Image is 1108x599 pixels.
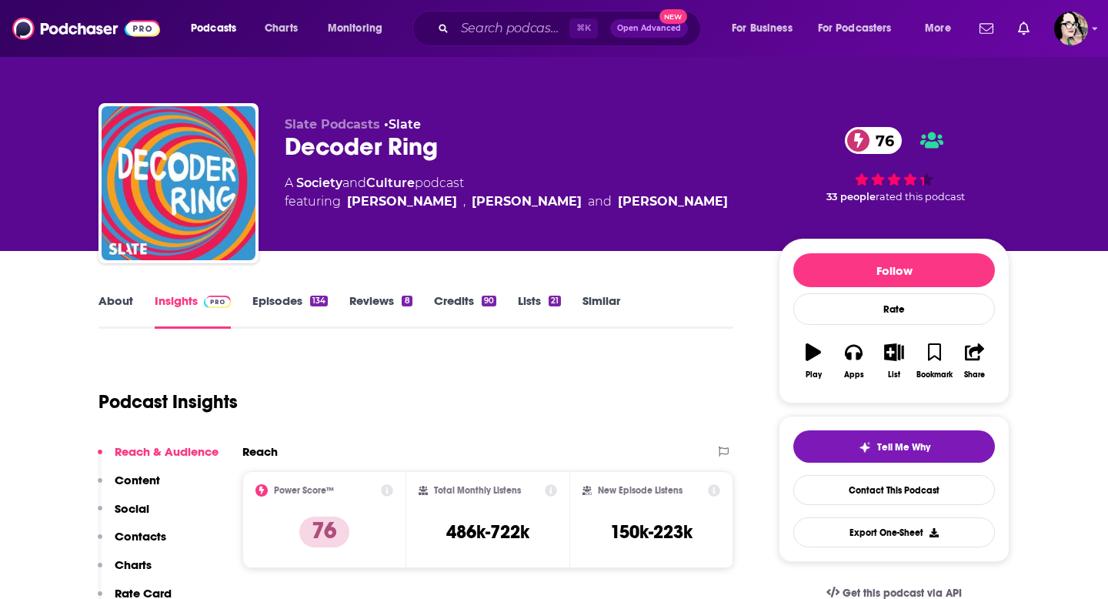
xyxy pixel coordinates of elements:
[455,16,569,41] input: Search podcasts, credits, & more...
[859,441,871,453] img: tell me why sparkle
[659,9,687,24] span: New
[518,293,561,329] a: Lists21
[402,296,412,306] div: 8
[155,293,231,329] a: InsightsPodchaser Pro
[569,18,598,38] span: ⌘ K
[732,18,793,39] span: For Business
[888,370,900,380] div: List
[242,444,278,459] h2: Reach
[98,529,166,557] button: Contacts
[115,557,152,572] p: Charts
[98,501,149,530] button: Social
[384,117,421,132] span: •
[610,520,692,544] h3: 150k-223k
[434,485,521,496] h2: Total Monthly Listens
[446,520,529,544] h3: 486k-722k
[463,192,466,211] span: ,
[808,16,914,41] button: open menu
[115,444,219,459] p: Reach & Audience
[285,192,728,211] span: featuring
[98,473,160,501] button: Content
[793,475,995,505] a: Contact This Podcast
[1054,12,1088,45] img: User Profile
[255,16,307,41] a: Charts
[349,293,412,329] a: Reviews8
[274,485,334,496] h2: Power Score™
[806,370,822,380] div: Play
[296,176,342,190] a: Society
[973,15,1000,42] a: Show notifications dropdown
[874,333,914,389] button: List
[347,192,457,211] a: Willa Paskin
[98,293,133,329] a: About
[793,293,995,325] div: Rate
[779,117,1010,212] div: 76 33 peoplerated this podcast
[265,18,298,39] span: Charts
[598,485,682,496] h2: New Episode Listens
[102,106,255,260] img: Decoder Ring
[964,370,985,380] div: Share
[818,18,892,39] span: For Podcasters
[845,127,902,154] a: 76
[914,16,970,41] button: open menu
[342,176,366,190] span: and
[317,16,402,41] button: open menu
[876,191,965,202] span: rated this podcast
[98,390,238,413] h1: Podcast Insights
[204,296,231,308] img: Podchaser Pro
[98,557,152,586] button: Charts
[1054,12,1088,45] button: Show profile menu
[793,253,995,287] button: Follow
[610,19,688,38] button: Open AdvancedNew
[180,16,256,41] button: open menu
[434,293,496,329] a: Credits90
[860,127,902,154] span: 76
[1012,15,1036,42] a: Show notifications dropdown
[328,18,382,39] span: Monitoring
[115,501,149,516] p: Social
[252,293,328,329] a: Episodes134
[844,370,864,380] div: Apps
[549,296,561,306] div: 21
[472,192,582,211] a: Max Freedman
[285,174,728,211] div: A podcast
[793,333,833,389] button: Play
[98,444,219,473] button: Reach & Audience
[115,473,160,487] p: Content
[299,517,349,547] p: 76
[588,192,612,211] span: and
[427,11,716,46] div: Search podcasts, credits, & more...
[955,333,995,389] button: Share
[115,529,166,544] p: Contacts
[877,441,930,453] span: Tell Me Why
[916,370,953,380] div: Bookmark
[617,25,681,32] span: Open Advanced
[833,333,873,389] button: Apps
[925,18,951,39] span: More
[310,296,328,306] div: 134
[191,18,236,39] span: Podcasts
[914,333,954,389] button: Bookmark
[366,176,415,190] a: Culture
[826,191,876,202] span: 33 people
[793,517,995,547] button: Export One-Sheet
[482,296,496,306] div: 90
[721,16,812,41] button: open menu
[12,14,160,43] img: Podchaser - Follow, Share and Rate Podcasts
[285,117,380,132] span: Slate Podcasts
[618,192,728,211] div: [PERSON_NAME]
[389,117,421,132] a: Slate
[1054,12,1088,45] span: Logged in as kdaneman
[793,430,995,463] button: tell me why sparkleTell Me Why
[582,293,620,329] a: Similar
